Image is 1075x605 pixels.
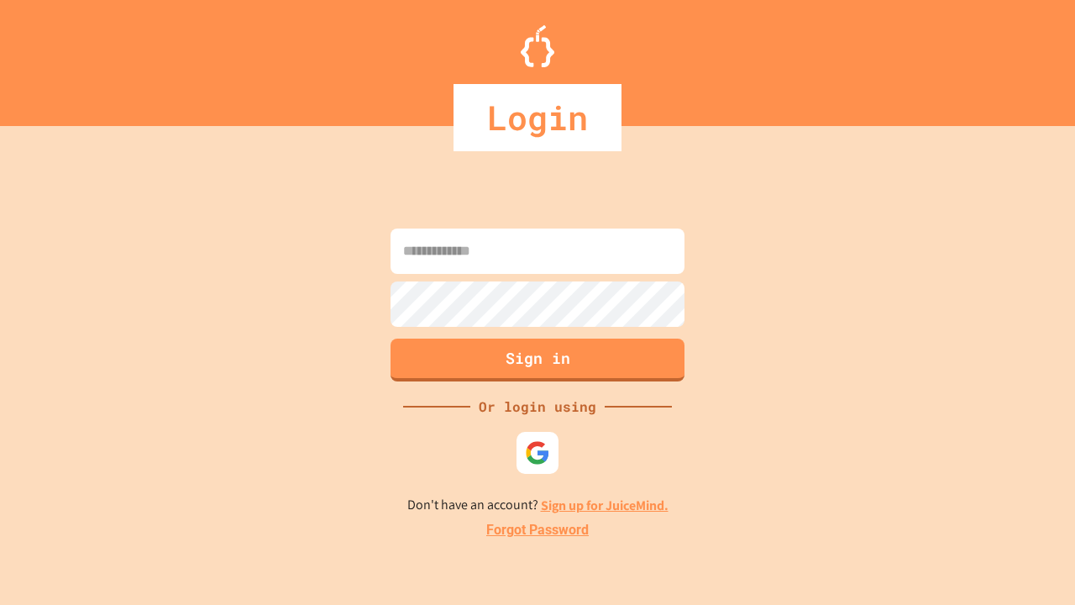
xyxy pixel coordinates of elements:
[521,25,554,67] img: Logo.svg
[470,397,605,417] div: Or login using
[454,84,621,151] div: Login
[541,497,669,514] a: Sign up for JuiceMind.
[486,520,589,540] a: Forgot Password
[407,495,669,516] p: Don't have an account?
[391,339,684,381] button: Sign in
[525,440,550,466] img: google-icon.svg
